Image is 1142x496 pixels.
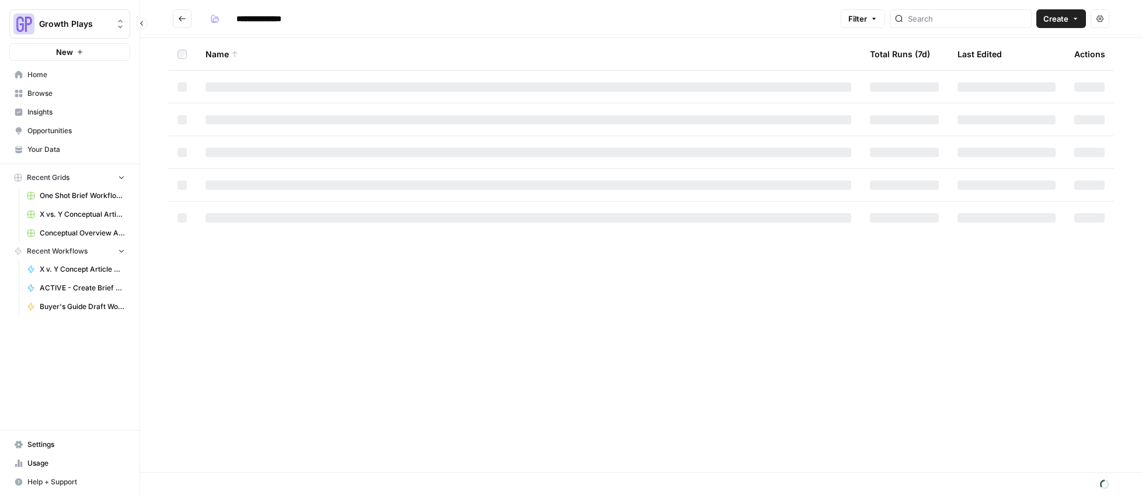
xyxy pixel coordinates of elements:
a: X v. Y Concept Article Generator [22,260,130,279]
a: Browse [9,84,130,103]
span: Opportunities [27,126,125,136]
span: Buyer's Guide Draft Workflow [40,301,125,312]
div: Total Runs (7d) [870,38,930,70]
div: Name [206,38,851,70]
a: Insights [9,103,130,122]
span: Usage [27,458,125,469]
button: Help + Support [9,473,130,491]
a: One Shot Brief Workflow Grid [22,186,130,205]
span: Filter [848,13,867,25]
span: New [56,46,73,58]
span: Home [27,70,125,80]
span: X vs. Y Conceptual Articles [40,209,125,220]
button: Go back [173,9,192,28]
a: Home [9,65,130,84]
button: New [9,43,130,61]
button: Filter [841,9,885,28]
span: Conceptual Overview Article Grid [40,228,125,238]
div: Actions [1074,38,1105,70]
a: Conceptual Overview Article Grid [22,224,130,242]
span: Help + Support [27,477,125,487]
span: Insights [27,107,125,117]
span: Recent Workflows [27,246,88,256]
button: Workspace: Growth Plays [9,9,130,39]
span: ACTIVE - Create Brief Workflow [40,283,125,293]
span: Browse [27,88,125,99]
input: Search [908,13,1026,25]
a: X vs. Y Conceptual Articles [22,205,130,224]
a: Usage [9,454,130,473]
a: Your Data [9,140,130,159]
div: Last Edited [958,38,1002,70]
span: Your Data [27,144,125,155]
img: Growth Plays Logo [13,13,34,34]
span: Growth Plays [39,18,110,30]
a: Buyer's Guide Draft Workflow [22,297,130,316]
span: Settings [27,439,125,450]
a: ACTIVE - Create Brief Workflow [22,279,130,297]
span: Create [1043,13,1068,25]
span: One Shot Brief Workflow Grid [40,190,125,201]
button: Recent Grids [9,169,130,186]
button: Create [1036,9,1086,28]
span: Recent Grids [27,172,69,183]
a: Settings [9,435,130,454]
button: Recent Workflows [9,242,130,260]
a: Opportunities [9,122,130,140]
span: X v. Y Concept Article Generator [40,264,125,275]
